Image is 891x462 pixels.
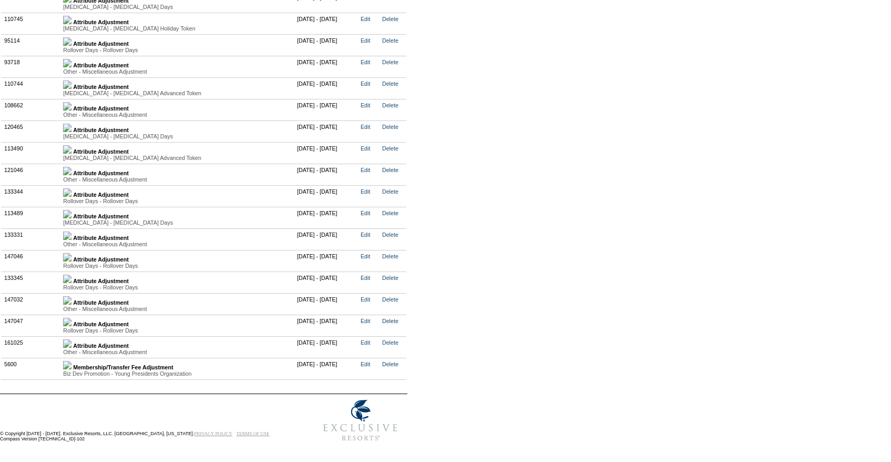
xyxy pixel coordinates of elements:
[2,315,60,336] td: 147047
[63,59,71,67] img: b_plus.gif
[63,370,291,377] div: Biz Dev Promotion - Young Presidents Organization
[73,170,129,176] b: Attribute Adjustment
[63,16,71,24] img: b_plus.gif
[63,349,291,355] div: Other - Miscellaneous Adjustment
[361,102,370,108] a: Edit
[63,4,291,10] div: [MEDICAL_DATA] - [MEDICAL_DATA] Days
[361,124,370,130] a: Edit
[361,59,370,65] a: Edit
[294,13,358,34] td: [DATE] - [DATE]
[294,164,358,185] td: [DATE] - [DATE]
[382,145,398,152] a: Delete
[73,343,129,349] b: Attribute Adjustment
[63,210,71,218] img: b_plus.gif
[63,232,71,240] img: b_plus.gif
[294,56,358,77] td: [DATE] - [DATE]
[63,361,71,369] img: b_plus.gif
[294,34,358,56] td: [DATE] - [DATE]
[2,272,60,293] td: 133345
[2,185,60,207] td: 133344
[2,56,60,77] td: 93718
[63,176,291,183] div: Other - Miscellaneous Adjustment
[63,25,291,32] div: [MEDICAL_DATA] - [MEDICAL_DATA] Holiday Token
[73,213,129,219] b: Attribute Adjustment
[63,306,291,312] div: Other - Miscellaneous Adjustment
[294,77,358,99] td: [DATE] - [DATE]
[382,124,398,130] a: Delete
[63,188,71,197] img: b_plus.gif
[73,62,129,68] b: Attribute Adjustment
[73,321,129,327] b: Attribute Adjustment
[2,13,60,34] td: 110745
[382,81,398,87] a: Delete
[382,232,398,238] a: Delete
[294,185,358,207] td: [DATE] - [DATE]
[2,293,60,315] td: 147032
[63,275,71,283] img: b_plus.gif
[63,318,71,326] img: b_plus.gif
[63,219,291,226] div: [MEDICAL_DATA] - [MEDICAL_DATA] Days
[73,84,129,90] b: Attribute Adjustment
[2,358,60,379] td: 5600
[73,278,129,284] b: Attribute Adjustment
[2,336,60,358] td: 161025
[63,167,71,175] img: b_plus.gif
[63,133,291,139] div: [MEDICAL_DATA] - [MEDICAL_DATA] Days
[294,120,358,142] td: [DATE] - [DATE]
[294,142,358,164] td: [DATE] - [DATE]
[382,16,398,22] a: Delete
[361,361,370,367] a: Edit
[73,299,129,306] b: Attribute Adjustment
[294,272,358,293] td: [DATE] - [DATE]
[382,59,398,65] a: Delete
[63,112,291,118] div: Other - Miscellaneous Adjustment
[361,37,370,44] a: Edit
[382,361,398,367] a: Delete
[2,250,60,272] td: 147046
[294,293,358,315] td: [DATE] - [DATE]
[63,198,291,204] div: Rollover Days - Rollover Days
[294,358,358,379] td: [DATE] - [DATE]
[63,124,71,132] img: b_plus.gif
[382,188,398,195] a: Delete
[63,263,291,269] div: Rollover Days - Rollover Days
[382,296,398,303] a: Delete
[73,127,129,133] b: Attribute Adjustment
[2,142,60,164] td: 113490
[63,37,71,46] img: b_plus.gif
[73,19,129,25] b: Attribute Adjustment
[63,327,291,334] div: Rollover Days - Rollover Days
[361,339,370,346] a: Edit
[382,339,398,346] a: Delete
[73,364,173,370] b: Membership/Transfer Fee Adjustment
[361,81,370,87] a: Edit
[2,77,60,99] td: 110744
[63,296,71,305] img: b_plus.gif
[2,164,60,185] td: 121046
[382,102,398,108] a: Delete
[73,148,129,155] b: Attribute Adjustment
[294,336,358,358] td: [DATE] - [DATE]
[382,275,398,281] a: Delete
[63,90,291,96] div: [MEDICAL_DATA] - [MEDICAL_DATA] Advanced Token
[237,431,270,436] a: TERMS OF USE
[361,253,370,259] a: Edit
[294,99,358,120] td: [DATE] - [DATE]
[361,210,370,216] a: Edit
[63,68,291,75] div: Other - Miscellaneous Adjustment
[73,41,129,47] b: Attribute Adjustment
[294,228,358,250] td: [DATE] - [DATE]
[2,99,60,120] td: 108662
[361,318,370,324] a: Edit
[63,47,291,53] div: Rollover Days - Rollover Days
[63,145,71,154] img: b_plus.gif
[361,145,370,152] a: Edit
[361,275,370,281] a: Edit
[313,394,407,447] img: Exclusive Resorts
[2,34,60,56] td: 95114
[294,315,358,336] td: [DATE] - [DATE]
[294,207,358,228] td: [DATE] - [DATE]
[2,120,60,142] td: 120465
[63,253,71,262] img: b_plus.gif
[361,232,370,238] a: Edit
